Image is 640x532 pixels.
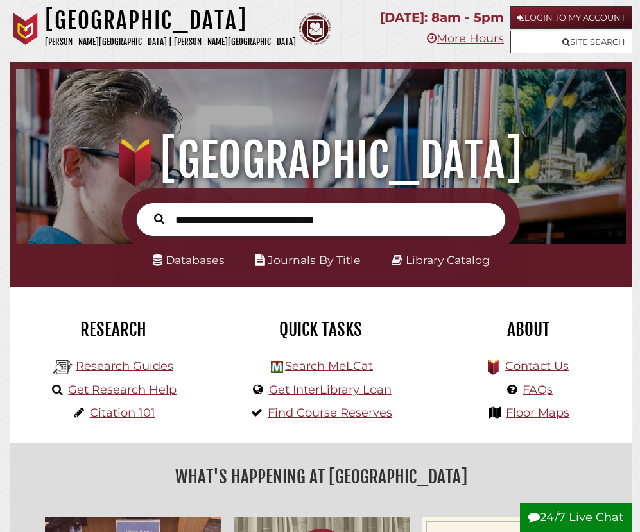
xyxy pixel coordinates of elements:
h1: [GEOGRAPHIC_DATA] [45,6,296,35]
a: Search MeLCat [285,359,373,373]
a: Databases [153,253,225,267]
a: Floor Maps [506,406,569,420]
h2: What's Happening at [GEOGRAPHIC_DATA] [19,462,623,492]
button: Search [148,210,171,226]
a: Get InterLibrary Loan [269,383,392,397]
h2: Quick Tasks [227,319,415,340]
img: Calvin University [10,13,42,45]
a: Get Research Help [68,383,177,397]
img: Hekman Library Logo [271,361,283,373]
a: FAQs [523,383,553,397]
a: Journals By Title [268,253,361,267]
p: [DATE]: 8am - 5pm [380,6,504,29]
a: Library Catalog [406,253,490,267]
h2: Research [19,319,207,340]
a: More Hours [427,31,504,46]
img: Hekman Library Logo [53,358,73,377]
a: Login to My Account [510,6,632,29]
p: [PERSON_NAME][GEOGRAPHIC_DATA] | [PERSON_NAME][GEOGRAPHIC_DATA] [45,35,296,49]
a: Site Search [510,31,632,53]
img: Calvin Theological Seminary [299,13,331,45]
a: Citation 101 [90,406,155,420]
a: Research Guides [76,359,173,373]
h1: [GEOGRAPHIC_DATA] [26,132,616,188]
h2: About [435,319,623,340]
a: Find Course Reserves [268,406,392,420]
a: Contact Us [505,359,569,373]
i: Search [154,213,164,225]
